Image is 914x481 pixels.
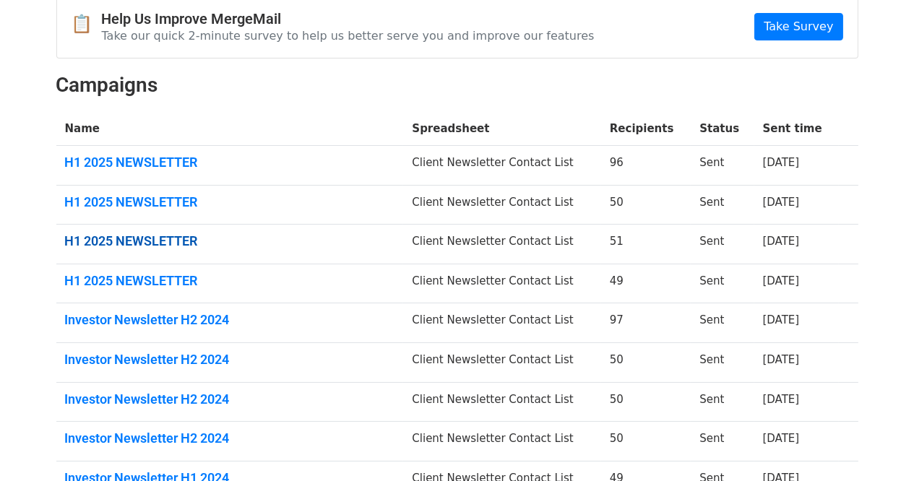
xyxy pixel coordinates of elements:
td: 50 [601,422,691,461]
td: Sent [691,422,754,461]
td: Sent [691,264,754,303]
td: 97 [601,303,691,343]
a: H1 2025 NEWSLETTER [65,273,395,289]
td: Sent [691,185,754,225]
p: Take our quick 2-minute survey to help us better serve you and improve our features [102,28,595,43]
th: Recipients [601,112,691,146]
td: Client Newsletter Contact List [403,146,601,186]
a: [DATE] [763,156,800,169]
td: Client Newsletter Contact List [403,185,601,225]
a: H1 2025 NEWSLETTER [65,155,395,170]
td: 51 [601,225,691,264]
td: Sent [691,303,754,343]
td: 50 [601,382,691,422]
td: 50 [601,343,691,383]
a: H1 2025 NEWSLETTER [65,233,395,249]
th: Sent time [754,112,839,146]
td: Sent [691,343,754,383]
h4: Help Us Improve MergeMail [102,10,595,27]
span: 📋 [72,14,102,35]
a: Investor Newsletter H2 2024 [65,312,395,328]
td: 50 [601,185,691,225]
td: 96 [601,146,691,186]
a: Investor Newsletter H2 2024 [65,430,395,446]
td: Client Newsletter Contact List [403,303,601,343]
td: Client Newsletter Contact List [403,225,601,264]
td: Client Newsletter Contact List [403,422,601,461]
iframe: Chat Widget [842,412,914,481]
a: Investor Newsletter H2 2024 [65,352,395,368]
td: Client Newsletter Contact List [403,264,601,303]
h2: Campaigns [56,73,858,97]
a: Investor Newsletter H2 2024 [65,391,395,407]
a: [DATE] [763,432,800,445]
a: H1 2025 NEWSLETTER [65,194,395,210]
td: Client Newsletter Contact List [403,343,601,383]
a: [DATE] [763,196,800,209]
td: Sent [691,225,754,264]
a: [DATE] [763,235,800,248]
a: [DATE] [763,274,800,287]
td: Client Newsletter Contact List [403,382,601,422]
td: Sent [691,146,754,186]
th: Status [691,112,754,146]
td: 49 [601,264,691,303]
th: Name [56,112,404,146]
a: [DATE] [763,353,800,366]
a: [DATE] [763,313,800,326]
th: Spreadsheet [403,112,601,146]
a: [DATE] [763,393,800,406]
a: Take Survey [754,13,842,40]
td: Sent [691,382,754,422]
